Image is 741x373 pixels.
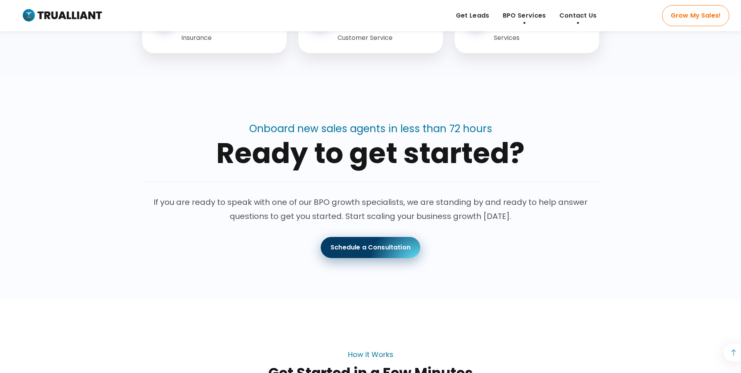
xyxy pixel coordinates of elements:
[662,5,729,26] a: Grow My Sales!
[181,20,257,44] div: BPO Services for Auto Insurance
[142,139,599,167] div: Ready to get started?
[337,20,414,44] div: BPO Services for Customer Service
[348,351,393,359] div: How it Works
[321,237,420,258] a: Schedule a Consultation
[249,124,492,134] h2: Onboard new sales agents in less than 72 hours
[494,20,570,44] div: Inquire for more BPO Services
[142,195,599,223] p: If you are ready to speak with one of our BPO growth specialists, we are standing by and ready to...
[456,10,489,22] span: Get Leads
[503,10,546,22] span: BPO Services
[559,10,597,22] span: Contact Us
